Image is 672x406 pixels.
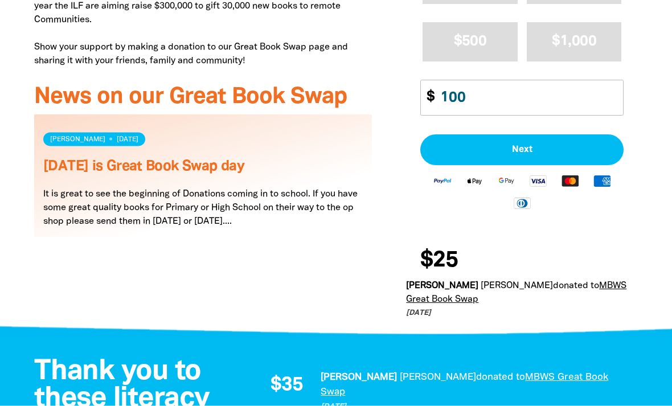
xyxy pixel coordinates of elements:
[586,175,618,188] img: American Express logo
[554,175,586,188] img: Mastercard logo
[433,146,611,155] span: Next
[432,81,623,116] input: Enter custom amount
[506,197,538,210] img: Diners Club logo
[43,160,244,173] a: [DATE] is Great Book Swap day
[420,250,458,273] span: $25
[400,374,476,382] em: [PERSON_NAME]
[552,35,596,48] span: $1,000
[406,282,626,304] a: MBWS Great Book Swap
[476,374,525,382] span: donated to
[427,175,458,188] img: Paypal logo
[34,85,372,110] h3: News on our Great Book Swap
[406,282,478,290] em: [PERSON_NAME]
[458,175,490,188] img: Apple Pay logo
[406,243,638,320] div: Donation stream
[321,374,397,382] em: [PERSON_NAME]
[522,175,554,188] img: Visa logo
[423,23,517,62] button: $500
[406,309,629,320] p: [DATE]
[321,374,608,397] a: MBWS Great Book Swap
[34,114,372,251] div: Paginated content
[553,282,599,290] span: donated to
[271,376,303,396] span: $35
[454,35,486,48] span: $500
[490,175,522,188] img: Google Pay logo
[527,23,621,62] button: $1,000
[420,166,624,219] div: Available payment methods
[481,282,553,290] em: [PERSON_NAME]
[421,81,435,116] span: $
[420,135,624,166] button: Pay with Credit Card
